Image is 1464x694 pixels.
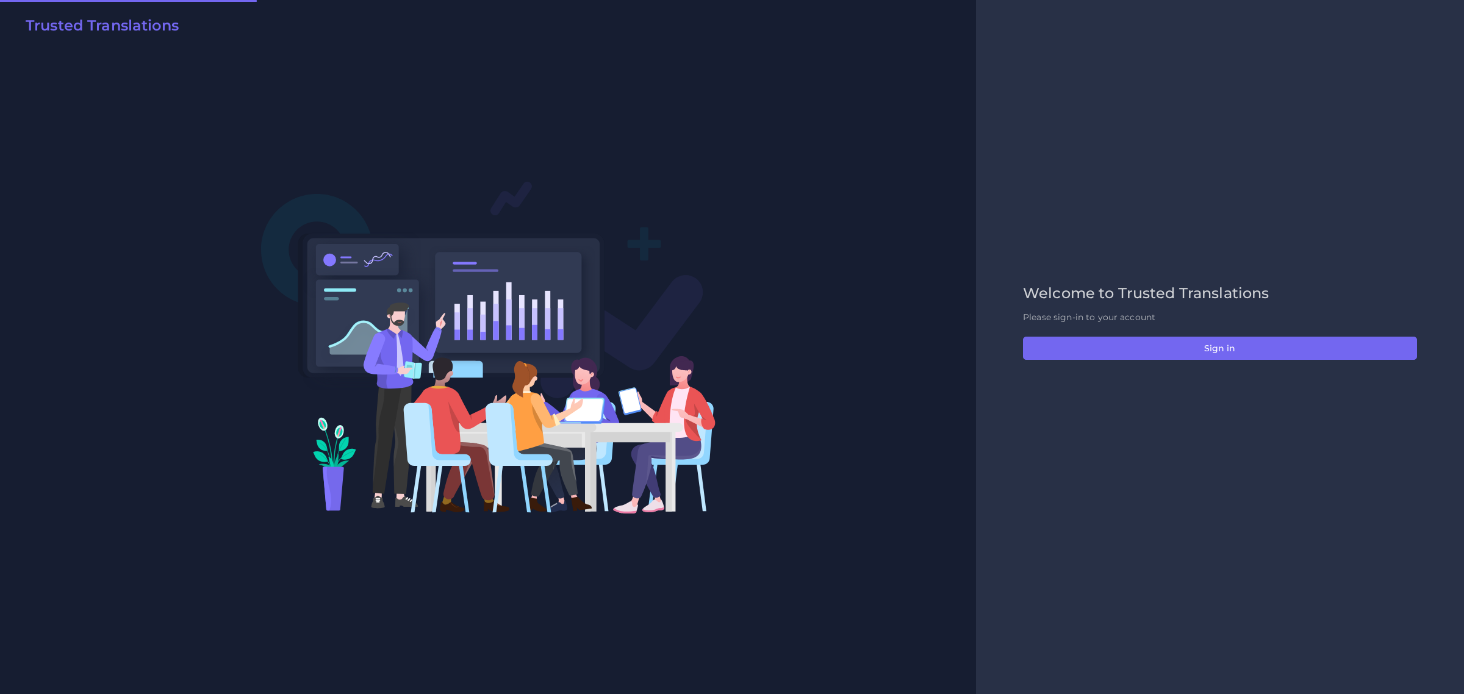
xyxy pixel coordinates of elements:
img: Login V2 [260,181,716,514]
button: Sign in [1023,337,1417,360]
a: Trusted Translations [17,17,179,39]
h2: Welcome to Trusted Translations [1023,285,1417,302]
h2: Trusted Translations [26,17,179,35]
p: Please sign-in to your account [1023,311,1417,324]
